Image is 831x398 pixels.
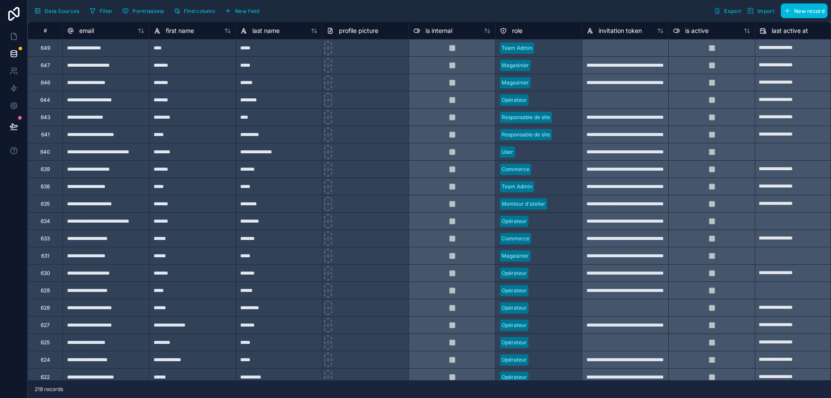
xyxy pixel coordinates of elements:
[502,148,513,156] div: User
[41,45,50,52] div: 649
[724,8,741,14] span: Export
[171,4,218,17] button: Find column
[502,356,527,364] div: Opérateur
[119,4,170,17] a: Permissions
[79,26,94,35] span: email
[31,3,83,18] button: Data Sources
[40,149,50,155] div: 640
[41,287,50,294] div: 629
[41,114,50,121] div: 643
[502,321,527,329] div: Opérateur
[40,97,50,104] div: 644
[502,113,550,121] div: Responsable de site
[41,322,50,329] div: 627
[41,62,50,69] div: 647
[685,26,709,35] span: is active
[41,235,50,242] div: 633
[100,8,113,14] span: Filter
[502,217,527,225] div: Opérateur
[502,252,529,260] div: Magasinier
[711,3,744,18] button: Export
[252,26,280,35] span: last name
[502,79,529,87] div: Magasinier
[41,304,50,311] div: 628
[502,183,532,191] div: Team Admin
[119,4,167,17] button: Permissions
[772,26,808,35] span: last active at
[41,201,50,207] div: 635
[502,44,532,52] div: Team Admin
[757,8,774,14] span: Import
[502,287,527,294] div: Opérateur
[41,339,50,346] div: 625
[502,131,550,139] div: Responsable de site
[599,26,642,35] span: invitation token
[502,96,527,104] div: Opérateur
[512,26,522,35] span: role
[502,269,527,277] div: Opérateur
[502,200,545,208] div: Moniteur d'atelier
[45,8,80,14] span: Data Sources
[744,3,777,18] button: Import
[339,26,378,35] span: profile picture
[35,386,63,393] span: 218 records
[794,8,825,14] span: New record
[235,8,260,14] span: New field
[222,4,263,17] button: New field
[781,3,828,18] button: New record
[502,304,527,312] div: Opérateur
[425,26,452,35] span: is internal
[41,270,50,277] div: 630
[502,235,529,243] div: Commerce
[502,373,527,381] div: Opérateur
[41,131,50,138] div: 641
[41,79,50,86] div: 646
[166,26,194,35] span: first name
[41,166,50,173] div: 639
[41,356,50,363] div: 624
[41,218,50,225] div: 634
[502,339,527,346] div: Opérateur
[86,4,116,17] button: Filter
[132,8,164,14] span: Permissions
[41,252,49,259] div: 631
[502,61,529,69] div: Magasinier
[35,27,56,34] div: #
[41,374,50,381] div: 622
[41,183,50,190] div: 638
[502,165,529,173] div: Commerce
[184,8,215,14] span: Find column
[777,3,828,18] a: New record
